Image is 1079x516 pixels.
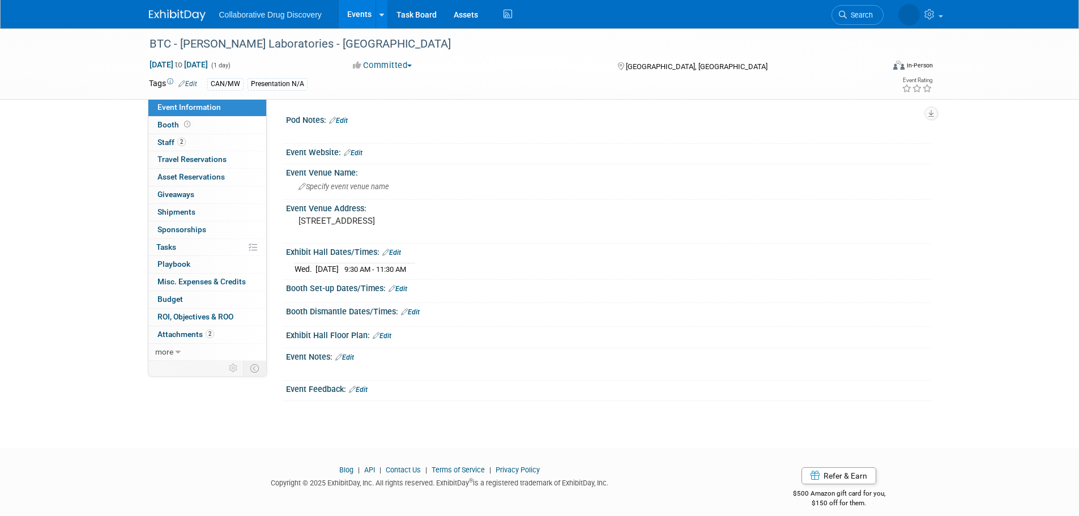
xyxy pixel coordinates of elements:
[423,466,430,474] span: |
[339,466,353,474] a: Blog
[349,386,368,394] a: Edit
[157,277,246,286] span: Misc. Expenses & Credits
[148,186,266,203] a: Giveaways
[206,330,214,338] span: 2
[295,263,315,275] td: Wed.
[157,295,183,304] span: Budget
[156,242,176,251] span: Tasks
[148,117,266,134] a: Booth
[207,78,244,90] div: CAN/MW
[349,59,416,71] button: Committed
[148,326,266,343] a: Attachments2
[286,144,931,159] div: Event Website:
[157,259,190,268] span: Playbook
[148,239,266,256] a: Tasks
[210,62,231,69] span: (1 day)
[148,344,266,361] a: more
[157,225,206,234] span: Sponsorships
[157,207,195,216] span: Shipments
[893,61,905,70] img: Format-Inperson.png
[286,327,931,342] div: Exhibit Hall Floor Plan:
[146,34,867,54] div: BTC - [PERSON_NAME] Laboratories - [GEOGRAPHIC_DATA]
[298,182,389,191] span: Specify event venue name
[364,466,375,474] a: API
[748,498,931,508] div: $150 off for them.
[329,117,348,125] a: Edit
[148,134,266,151] a: Staff2
[373,332,391,340] a: Edit
[382,249,401,257] a: Edit
[157,138,186,147] span: Staff
[298,216,542,226] pre: [STREET_ADDRESS]
[157,103,221,112] span: Event Information
[157,190,194,199] span: Giveaways
[626,62,767,71] span: [GEOGRAPHIC_DATA], [GEOGRAPHIC_DATA]
[386,466,421,474] a: Contact Us
[155,347,173,356] span: more
[157,330,214,339] span: Attachments
[177,138,186,146] span: 2
[847,11,873,19] span: Search
[801,467,876,484] a: Refer & Earn
[401,308,420,316] a: Edit
[315,263,339,275] td: [DATE]
[902,78,932,83] div: Event Rating
[286,112,931,126] div: Pod Notes:
[243,361,266,376] td: Toggle Event Tabs
[148,204,266,221] a: Shipments
[224,361,244,376] td: Personalize Event Tab Strip
[496,466,540,474] a: Privacy Policy
[286,381,931,395] div: Event Feedback:
[148,291,266,308] a: Budget
[344,265,406,274] span: 9:30 AM - 11:30 AM
[355,466,362,474] span: |
[432,466,485,474] a: Terms of Service
[335,353,354,361] a: Edit
[148,309,266,326] a: ROI, Objectives & ROO
[157,312,233,321] span: ROI, Objectives & ROO
[389,285,407,293] a: Edit
[831,5,884,25] a: Search
[248,78,308,90] div: Presentation N/A
[157,155,227,164] span: Travel Reservations
[148,169,266,186] a: Asset Reservations
[898,4,920,25] img: Juan Gijzelaar
[148,256,266,273] a: Playbook
[178,80,197,88] a: Edit
[377,466,384,474] span: |
[157,120,193,129] span: Booth
[182,120,193,129] span: Booth not reserved yet
[148,274,266,291] a: Misc. Expenses & Credits
[148,221,266,238] a: Sponsorships
[286,280,931,295] div: Booth Set-up Dates/Times:
[148,151,266,168] a: Travel Reservations
[286,164,931,178] div: Event Venue Name:
[286,348,931,363] div: Event Notes:
[149,10,206,21] img: ExhibitDay
[906,61,933,70] div: In-Person
[286,200,931,214] div: Event Venue Address:
[173,60,184,69] span: to
[149,78,197,91] td: Tags
[344,149,362,157] a: Edit
[487,466,494,474] span: |
[748,481,931,508] div: $500 Amazon gift card for you,
[219,10,322,19] span: Collaborative Drug Discovery
[469,477,473,484] sup: ®
[149,475,731,488] div: Copyright © 2025 ExhibitDay, Inc. All rights reserved. ExhibitDay is a registered trademark of Ex...
[149,59,208,70] span: [DATE] [DATE]
[286,303,931,318] div: Booth Dismantle Dates/Times:
[148,99,266,116] a: Event Information
[157,172,225,181] span: Asset Reservations
[286,244,931,258] div: Exhibit Hall Dates/Times:
[817,59,933,76] div: Event Format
